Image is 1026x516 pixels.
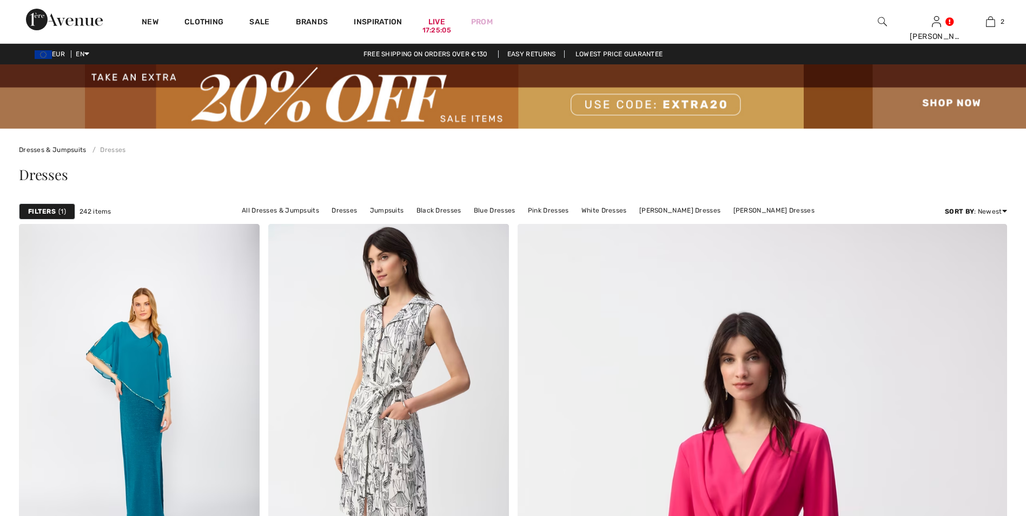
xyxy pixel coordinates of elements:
[522,203,574,217] a: Pink Dresses
[365,203,409,217] a: Jumpsuits
[471,16,493,28] a: Prom
[428,16,445,28] a: Live17:25:05
[576,203,632,217] a: White Dresses
[35,50,52,59] img: Euro
[142,17,158,29] a: New
[468,203,521,217] a: Blue Dresses
[422,25,451,36] div: 17:25:05
[634,203,726,217] a: [PERSON_NAME] Dresses
[498,50,565,58] a: Easy Returns
[184,17,223,29] a: Clothing
[28,207,56,216] strong: Filters
[26,9,103,30] img: 1ère Avenue
[910,31,963,42] div: [PERSON_NAME]
[88,146,125,154] a: Dresses
[76,50,89,58] span: EN
[728,203,820,217] a: [PERSON_NAME] Dresses
[58,207,66,216] span: 1
[354,17,402,29] span: Inspiration
[1001,17,1004,27] span: 2
[932,16,941,27] a: Sign In
[878,15,887,28] img: search the website
[326,203,362,217] a: Dresses
[249,17,269,29] a: Sale
[986,15,995,28] img: My Bag
[19,165,68,184] span: Dresses
[932,15,941,28] img: My Info
[964,15,1017,28] a: 2
[945,208,974,215] strong: Sort By
[411,203,467,217] a: Black Dresses
[236,203,325,217] a: All Dresses & Jumpsuits
[80,207,111,216] span: 242 items
[355,50,497,58] a: Free shipping on orders over €130
[296,17,328,29] a: Brands
[945,207,1007,216] div: : Newest
[35,50,69,58] span: EUR
[19,146,87,154] a: Dresses & Jumpsuits
[567,50,672,58] a: Lowest Price Guarantee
